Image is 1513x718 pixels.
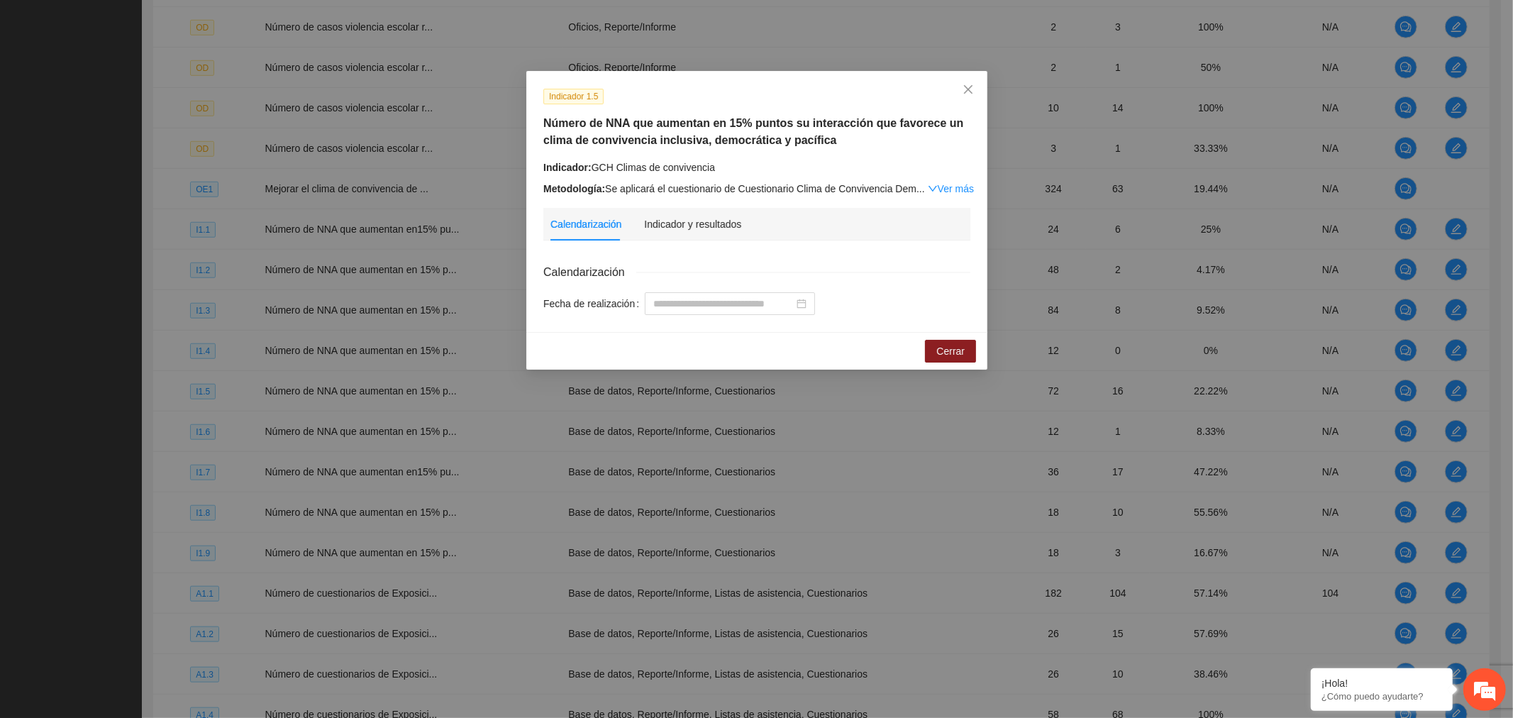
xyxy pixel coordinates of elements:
[925,340,976,363] button: Cerrar
[1321,678,1442,689] div: ¡Hola!
[543,160,970,175] div: GCH Climas de convivencia
[653,296,794,311] input: Fecha de realización
[927,183,973,194] a: Expand
[7,387,270,437] textarea: Escriba su mensaje y pulse “Intro”
[963,84,974,95] span: close
[543,181,970,197] div: Se aplicará el cuestionario de Cuestionario Clima de Convivencia Dem
[543,115,970,149] h5: Número de NNA que aumentan en 15% puntos su interacción que favorece un clima de convivencia incl...
[543,292,645,315] label: Fecha de realización
[233,7,267,41] div: Minimizar ventana de chat en vivo
[74,72,238,91] div: Chatee con nosotros ahora
[916,183,925,194] span: ...
[82,189,196,333] span: Estamos en línea.
[543,183,605,194] strong: Metodología:
[936,343,965,359] span: Cerrar
[543,89,604,104] span: Indicador 1.5
[550,216,621,232] div: Calendarización
[927,184,937,194] span: down
[543,263,636,281] span: Calendarización
[543,162,592,173] strong: Indicador:
[1321,691,1442,702] p: ¿Cómo puedo ayudarte?
[949,71,987,109] button: Close
[644,216,741,232] div: Indicador y resultados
